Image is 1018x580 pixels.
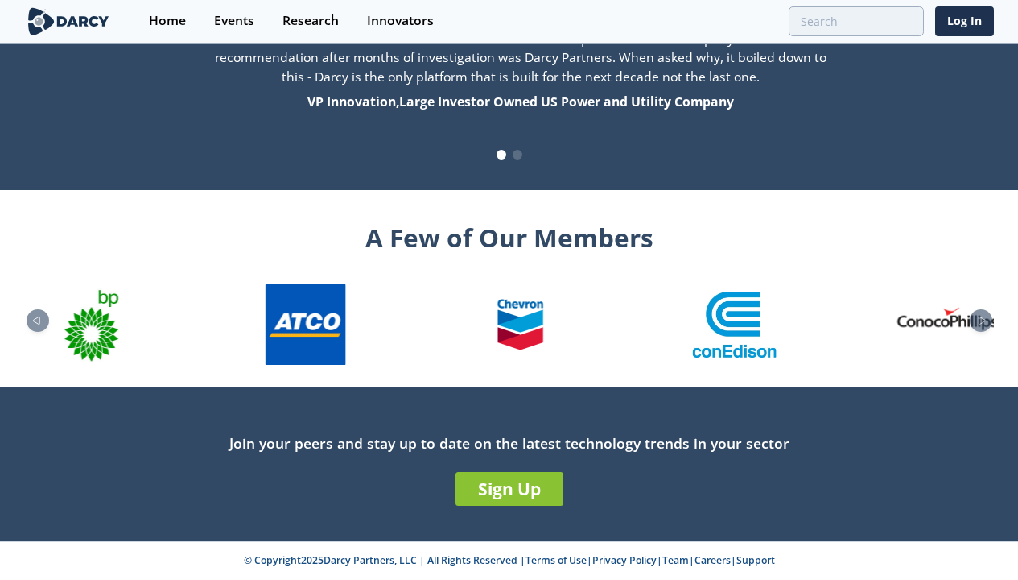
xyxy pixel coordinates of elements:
[27,309,49,332] div: Previous slide
[282,14,339,27] div: Research
[455,472,563,506] a: Sign Up
[453,284,587,365] div: 9 / 26
[693,292,777,358] img: 1616516254073-ConEd.jpg
[149,14,186,27] div: Home
[662,553,689,567] a: Team
[882,292,1016,358] div: 11 / 26
[935,6,994,36] a: Log In
[25,433,994,454] div: Join your peers and stay up to date on the latest technology trends in your sector
[149,30,892,112] div: Our board of directors tasked us to find an innovation platform for our company and our recommend...
[789,6,924,36] input: Advanced Search
[25,7,113,35] img: logo-wide.svg
[24,284,158,365] div: 7 / 26
[736,553,775,567] a: Support
[214,14,254,27] div: Events
[480,284,560,365] img: chevron.com.png
[239,284,373,365] div: 8 / 26
[970,309,992,332] div: Next slide
[120,553,899,568] p: © Copyright 2025 Darcy Partners, LLC | All Rights Reserved | | | | |
[525,553,587,567] a: Terms of Use
[668,292,802,358] div: 10 / 26
[266,284,346,365] img: atco.com.png
[694,553,731,567] a: Careers
[149,30,892,112] div: 2 / 4
[205,93,836,112] div: VP Innovation , Large Investor Owned US Power and Utility Company
[367,14,434,27] div: Innovators
[25,213,994,256] div: A Few of Our Members
[889,292,1009,358] img: conocophillips.com-final.png
[52,284,132,365] img: bp.com.png
[592,553,657,567] a: Privacy Policy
